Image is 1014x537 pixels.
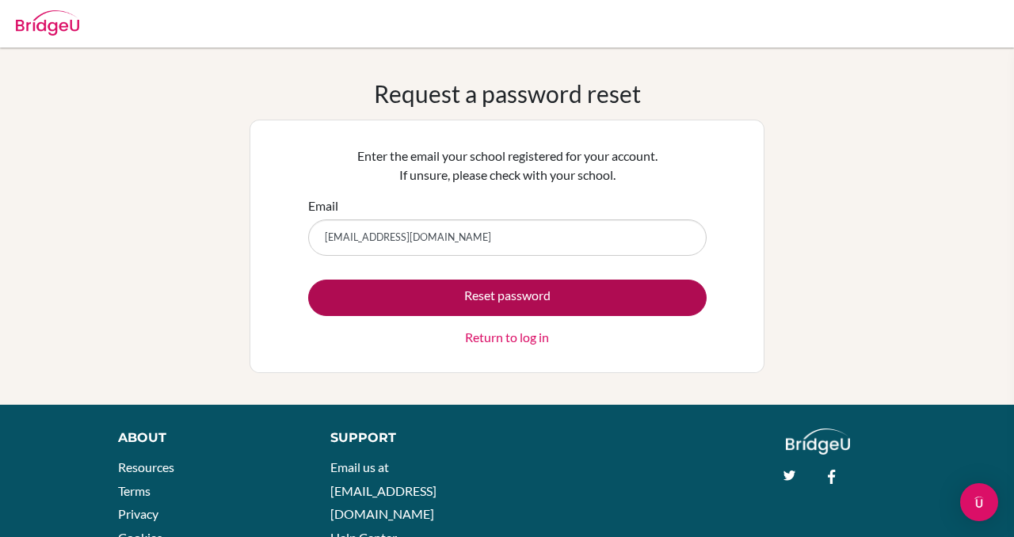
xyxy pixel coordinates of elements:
[308,147,707,185] p: Enter the email your school registered for your account. If unsure, please check with your school.
[330,459,436,521] a: Email us at [EMAIL_ADDRESS][DOMAIN_NAME]
[786,428,850,455] img: logo_white@2x-f4f0deed5e89b7ecb1c2cc34c3e3d731f90f0f143d5ea2071677605dd97b5244.png
[118,428,295,447] div: About
[330,428,491,447] div: Support
[308,196,338,215] label: Email
[465,328,549,347] a: Return to log in
[118,483,151,498] a: Terms
[118,506,158,521] a: Privacy
[960,483,998,521] div: Open Intercom Messenger
[374,79,641,108] h1: Request a password reset
[308,280,707,316] button: Reset password
[16,10,79,36] img: Bridge-U
[118,459,174,474] a: Resources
